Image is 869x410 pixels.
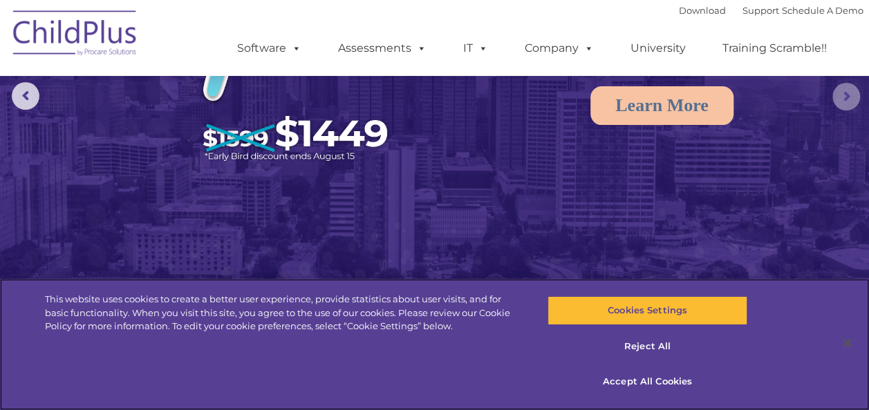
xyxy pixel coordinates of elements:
button: Close [832,328,862,358]
button: Accept All Cookies [548,367,747,396]
a: Company [511,35,608,62]
span: Phone number [192,148,251,158]
a: IT [449,35,502,62]
a: Learn More [590,86,733,125]
span: Last name [192,91,234,101]
button: Cookies Settings [548,296,747,325]
a: Training Scramble!! [709,35,841,62]
a: Assessments [324,35,440,62]
button: Reject All [548,332,747,361]
a: Download [679,5,726,16]
a: Schedule A Demo [782,5,863,16]
a: University [617,35,700,62]
a: Software [223,35,315,62]
div: This website uses cookies to create a better user experience, provide statistics about user visit... [45,293,521,333]
font: | [679,5,863,16]
img: ChildPlus by Procare Solutions [6,1,144,70]
a: Support [742,5,779,16]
